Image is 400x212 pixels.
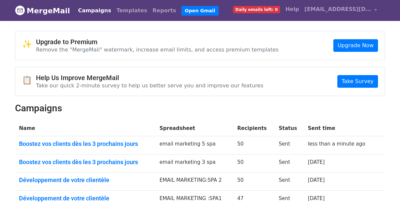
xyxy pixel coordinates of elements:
th: Recipients [233,121,275,136]
td: EMAIL MARKETING:SPA 2 [155,172,233,191]
a: Open Gmail [181,6,218,16]
th: Name [15,121,155,136]
a: less than a minute ago [308,141,365,147]
a: Help [283,3,302,16]
th: Sent time [304,121,376,136]
td: EMAIL MARKETING :SPA1 [155,190,233,208]
td: email marketing 3 spa [155,154,233,172]
td: Sent [275,172,304,191]
a: [DATE] [308,177,325,183]
p: Remove the "MergeMail" watermark, increase email limits, and access premium templates [36,46,279,53]
td: Sent [275,136,304,155]
td: 47 [233,190,275,208]
span: [EMAIL_ADDRESS][DOMAIN_NAME] [304,5,371,13]
a: Campaigns [75,4,114,17]
span: ✨ [22,40,36,49]
a: Daily emails left: 0 [230,3,283,16]
a: Upgrade Now [333,39,378,52]
a: [DATE] [308,195,325,201]
a: Boostez vos clients dès les 3 prochains jours [19,140,151,148]
h4: Help Us Improve MergeMail [36,74,263,82]
a: [EMAIL_ADDRESS][DOMAIN_NAME] [302,3,380,18]
p: Take our quick 2-minute survey to help us better serve you and improve our features [36,82,263,89]
span: 📋 [22,75,36,85]
img: MergeMail logo [15,5,25,15]
td: Sent [275,154,304,172]
a: [DATE] [308,159,325,165]
td: 50 [233,154,275,172]
a: Développement de votre clientèle [19,195,151,202]
td: 50 [233,172,275,191]
a: Templates [114,4,150,17]
a: MergeMail [15,4,70,18]
a: Reports [150,4,179,17]
a: Boostez vos clients dès les 3 prochains jours [19,159,151,166]
th: Status [275,121,304,136]
h2: Campaigns [15,103,385,114]
td: email marketing 5 spa [155,136,233,155]
h4: Upgrade to Premium [36,38,279,46]
td: 50 [233,136,275,155]
span: Daily emails left: 0 [233,6,280,13]
th: Spreadsheet [155,121,233,136]
a: Take Survey [337,75,378,88]
a: Développement de votre clientèle [19,176,151,184]
td: Sent [275,190,304,208]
